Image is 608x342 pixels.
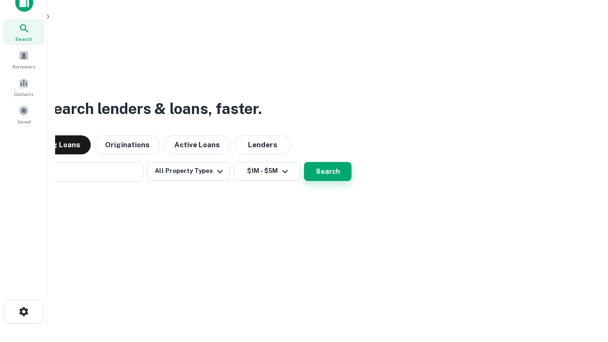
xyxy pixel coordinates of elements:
[12,63,35,70] span: Borrowers
[164,135,230,154] button: Active Loans
[3,74,45,100] a: Contacts
[147,162,230,181] button: All Property Types
[14,90,33,98] span: Contacts
[3,102,45,127] a: Saved
[15,35,32,43] span: Search
[234,135,291,154] button: Lenders
[3,47,45,72] a: Borrowers
[95,135,160,154] button: Originations
[560,266,608,312] iframe: Chat Widget
[234,162,300,181] button: $1M - $5M
[304,162,351,181] button: Search
[43,97,262,120] h3: Search lenders & loans, faster.
[3,19,45,45] a: Search
[17,118,31,125] span: Saved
